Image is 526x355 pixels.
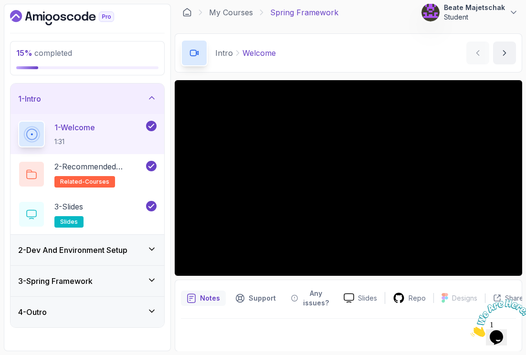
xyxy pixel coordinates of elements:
p: Support [249,293,276,303]
p: Student [444,12,505,22]
button: 3-Spring Framework [11,266,164,296]
img: Chat attention grabber [4,4,63,42]
p: Beate Majetschak [444,3,505,12]
button: notes button [181,286,226,311]
p: 1:31 [54,137,95,146]
button: 2-Recommended Coursesrelated-courses [18,161,157,188]
button: user profile imageBeate MajetschakStudent [421,3,518,22]
h3: 3 - Spring Framework [18,275,93,287]
a: Dashboard [10,10,136,25]
iframe: 1 - Hi [175,80,522,276]
a: Dashboard [182,8,192,17]
button: 1-Welcome1:31 [18,121,157,147]
button: 3-Slidesslides [18,201,157,228]
p: 1 - Welcome [54,122,95,133]
span: completed [16,48,72,58]
button: Share [485,293,524,303]
p: Notes [200,293,220,303]
span: 15 % [16,48,32,58]
p: Slides [358,293,377,303]
p: Share [505,293,524,303]
a: Slides [336,293,385,303]
img: user profile image [421,3,440,21]
button: 4-Outro [11,297,164,327]
p: Any issues? [302,289,330,308]
iframe: chat widget [467,295,526,341]
p: Welcome [242,47,276,59]
span: 1 [4,4,8,12]
a: Repo [385,292,433,304]
p: 3 - Slides [54,201,83,212]
p: Spring Framework [270,7,338,18]
p: Designs [452,293,477,303]
button: previous content [466,42,489,64]
button: 1-Intro [11,84,164,114]
h3: 1 - Intro [18,93,41,104]
h3: 4 - Outro [18,306,47,318]
button: Support button [230,286,282,311]
span: slides [60,218,78,226]
h3: 2 - Dev And Environment Setup [18,244,127,256]
a: My Courses [209,7,253,18]
span: related-courses [60,178,109,186]
p: Repo [409,293,426,303]
p: 2 - Recommended Courses [54,161,144,172]
p: Intro [215,47,233,59]
button: next content [493,42,516,64]
button: 2-Dev And Environment Setup [11,235,164,265]
button: Feedback button [285,286,336,311]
